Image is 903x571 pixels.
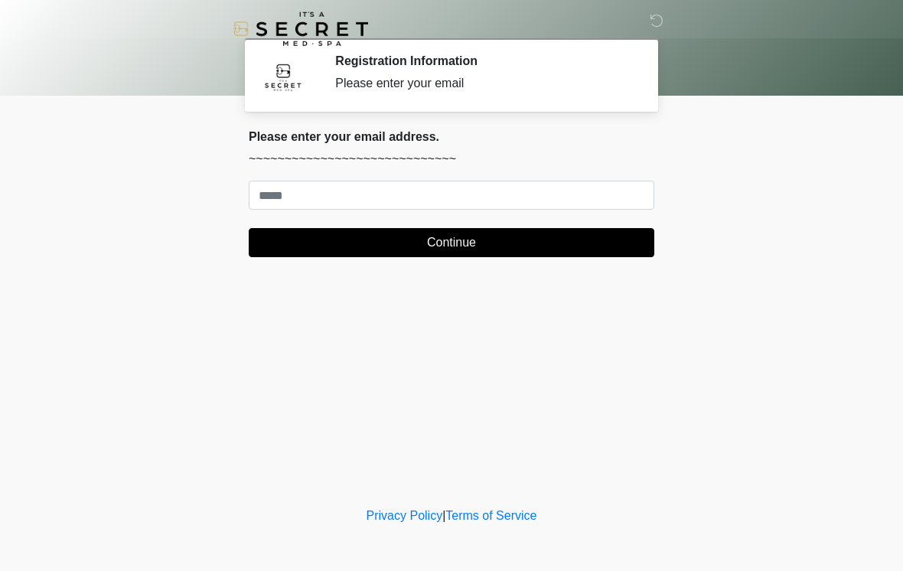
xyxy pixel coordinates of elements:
a: Terms of Service [445,509,536,522]
button: Continue [249,228,654,257]
h2: Please enter your email address. [249,129,654,144]
img: It's A Secret Med Spa Logo [233,11,368,46]
h2: Registration Information [335,54,631,68]
a: | [442,509,445,522]
a: Privacy Policy [367,509,443,522]
div: Please enter your email [335,74,631,93]
img: Agent Avatar [260,54,306,100]
p: ~~~~~~~~~~~~~~~~~~~~~~~~~~~~~ [249,150,654,168]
